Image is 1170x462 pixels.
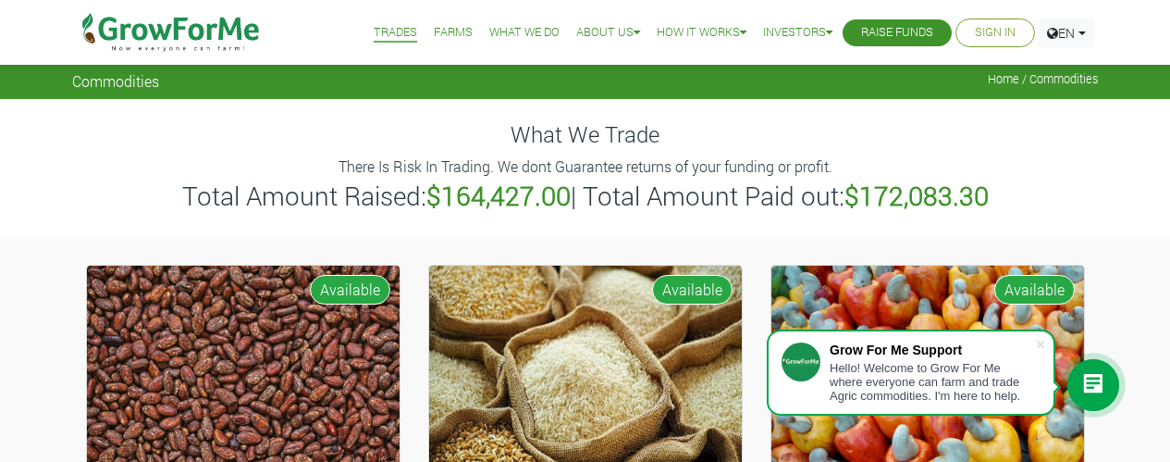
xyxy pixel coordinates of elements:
a: About Us [576,23,640,43]
div: Grow For Me Support [830,343,1035,357]
p: There Is Risk In Trading. We dont Guarantee returns of your funding or profit. [75,156,1096,178]
span: Commodities [72,72,159,90]
h3: Total Amount Raised: | Total Amount Paid out: [75,181,1096,212]
a: How it Works [657,23,746,43]
b: $172,083.30 [844,179,989,213]
span: Available [652,275,733,305]
a: Investors [763,23,832,43]
a: What We Do [489,23,560,43]
div: Hello! Welcome to Grow For Me where everyone can farm and trade Agric commodities. I'm here to help. [830,361,1035,403]
a: Trades [374,23,417,43]
span: Home / Commodities [988,72,1099,86]
a: Raise Funds [861,23,933,43]
a: Farms [434,23,473,43]
h4: What We Trade [72,121,1099,148]
a: EN [1039,19,1094,47]
span: Available [310,275,390,305]
b: $164,427.00 [426,179,571,213]
span: Available [994,275,1075,305]
a: Sign In [975,23,1016,43]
